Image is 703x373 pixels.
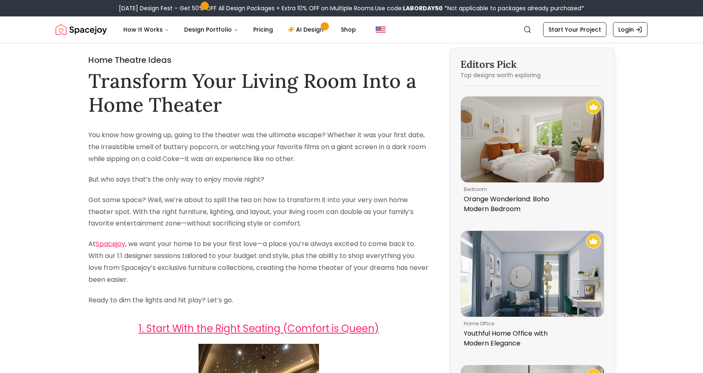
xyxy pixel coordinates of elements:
[375,4,443,12] span: Use code:
[117,21,176,38] button: How It Works
[464,194,598,214] p: Orange Wonderland: Boho Modern Bedroom
[119,4,584,12] div: [DATE] Design Fest – Get 50% OFF All Design Packages + Extra 10% OFF on Multiple Rooms.
[117,21,363,38] nav: Main
[460,58,604,71] h3: Editors Pick
[88,238,429,286] p: At , we want your home to be your first love—a place you’re always excited to come back to. With ...
[464,186,598,193] p: bedroom
[247,21,280,38] a: Pricing
[55,21,107,38] img: Spacejoy Logo
[55,16,647,43] nav: Global
[88,69,429,116] h1: Transform Your Living Room Into a Home Theater
[460,71,604,79] p: Top designs worth exploring
[88,174,429,186] p: But who says that’s the only way to enjoy movie night?
[460,230,604,352] a: Youthful Home Office with Modern EleganceRecommended Spacejoy Design - Youthful Home Office with ...
[586,100,601,114] img: Recommended Spacejoy Design - Orange Wonderland: Boho Modern Bedroom
[613,22,647,37] a: Login
[403,4,443,12] b: LABORDAY50
[464,329,598,348] p: Youthful Home Office with Modern Elegance
[281,21,333,38] a: AI Design
[178,21,245,38] button: Design Portfolio
[443,4,584,12] span: *Not applicable to packages already purchased*
[376,25,386,35] img: United States
[55,21,107,38] a: Spacejoy
[543,22,606,37] a: Start Your Project
[88,129,429,165] p: You know how growing up, going to the theater was the ultimate escape? Whether it was your first ...
[464,320,598,327] p: home office
[461,231,604,317] img: Youthful Home Office with Modern Elegance
[461,97,604,182] img: Orange Wonderland: Boho Modern Bedroom
[460,96,604,217] a: Orange Wonderland: Boho Modern BedroomRecommended Spacejoy Design - Orange Wonderland: Boho Moder...
[139,322,379,335] a: 1. Start With the Right Seating (Comfort is Queen)
[334,21,363,38] a: Shop
[96,239,125,249] a: Spacejoy
[88,54,429,66] h2: Home Theatre Ideas
[586,234,601,249] img: Recommended Spacejoy Design - Youthful Home Office with Modern Elegance
[88,194,429,230] p: Got some space? Well, we’re about to spill the tea on how to transform it into your very own home...
[88,295,429,306] p: Ready to dim the lights and hit play? Let’s go.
